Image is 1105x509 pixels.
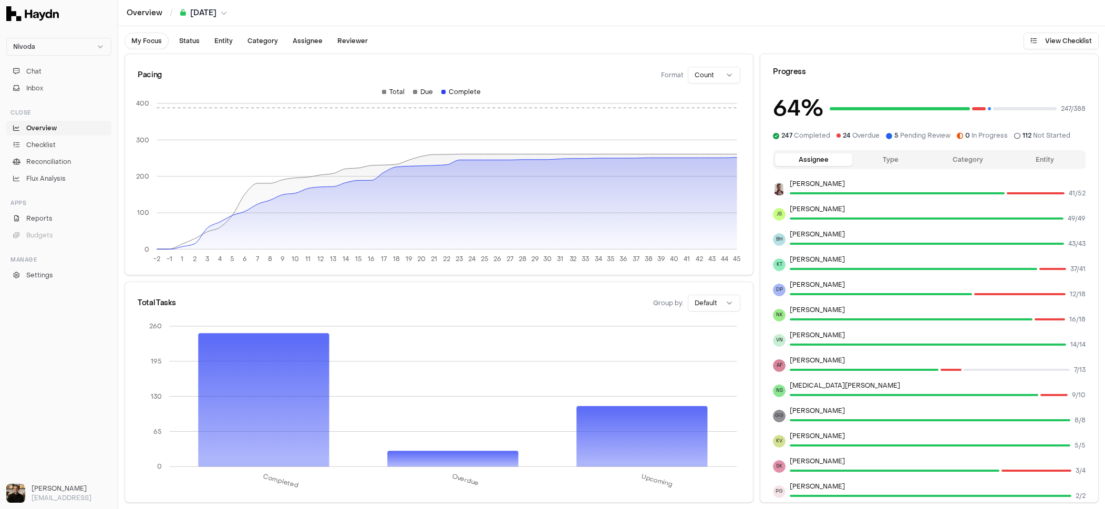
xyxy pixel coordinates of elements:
span: / [168,7,175,18]
span: AF [773,359,786,372]
tspan: 41 [684,255,690,263]
span: Reports [26,214,53,223]
tspan: 5 [230,255,234,263]
span: 247 [781,131,792,140]
span: Not Started [1023,131,1070,140]
button: Category [930,153,1007,166]
span: In Progress [965,131,1008,140]
tspan: 44 [721,255,728,263]
tspan: 16 [368,255,375,263]
button: Assignee [775,153,852,166]
span: 14 / 14 [1070,340,1086,349]
p: [PERSON_NAME] [790,230,1086,238]
span: 0 [965,131,970,140]
p: [PERSON_NAME] [790,407,1086,415]
tspan: 1 [181,255,183,263]
tspan: 28 [519,255,526,263]
tspan: -1 [167,255,172,263]
a: Settings [6,268,111,283]
p: [PERSON_NAME] [790,255,1086,264]
span: Overdue [843,131,880,140]
tspan: 8 [268,255,273,263]
span: Settings [26,271,53,280]
img: JP Smit [773,183,786,195]
p: [PERSON_NAME] [790,180,1086,188]
span: KT [773,258,786,271]
span: [DATE] [190,8,216,18]
tspan: 100 [137,209,149,217]
button: Entity [208,33,239,49]
span: 8 / 8 [1075,416,1086,424]
tspan: 29 [531,255,539,263]
span: 37 / 41 [1070,265,1086,273]
tspan: 15 [355,255,362,263]
p: [PERSON_NAME] [790,356,1086,365]
div: Progress [773,67,1086,77]
button: Inbox [6,81,111,96]
span: GG [773,410,786,422]
tspan: Overdue [452,472,480,487]
button: Entity [1006,153,1083,166]
tspan: 300 [136,136,149,144]
h3: [PERSON_NAME] [32,484,111,493]
span: 7 / 13 [1074,366,1086,374]
span: Overview [26,123,57,133]
tspan: 14 [343,255,349,263]
tspan: 20 [418,255,426,263]
div: Total [382,88,405,96]
h3: 64 % [773,92,823,125]
tspan: 6 [243,255,247,263]
button: Assignee [286,33,329,49]
tspan: 11 [306,255,311,263]
span: Pending Review [894,131,951,140]
span: SK [773,460,786,473]
span: Nivoda [13,43,35,51]
img: Haydn Logo [6,6,59,21]
p: [EMAIL_ADDRESS] [32,493,111,503]
span: 12 / 18 [1070,290,1086,298]
button: Status [173,33,206,49]
span: Inbox [26,84,43,93]
div: Pacing [138,70,162,80]
span: 16 / 18 [1069,315,1086,324]
button: My Focus [125,33,169,49]
tspan: 27 [507,255,513,263]
nav: breadcrumb [118,8,235,18]
tspan: 0 [144,245,149,254]
tspan: 30 [544,255,552,263]
p: [PERSON_NAME] [790,205,1086,213]
tspan: 24 [469,255,476,263]
tspan: 40 [670,255,678,263]
span: VN [773,334,786,347]
tspan: 36 [619,255,627,263]
div: Manage [6,251,111,268]
tspan: 260 [149,322,162,330]
tspan: 43 [708,255,716,263]
span: JS [773,208,786,221]
tspan: 130 [151,392,162,401]
span: Entity [214,37,233,45]
span: Reviewer [337,37,368,45]
div: Total Tasks [138,298,175,308]
tspan: 38 [645,255,653,263]
tspan: 0 [157,462,162,471]
p: [PERSON_NAME] [790,306,1086,314]
tspan: 65 [153,427,162,435]
div: Apps [6,194,111,211]
span: 41 / 52 [1069,189,1086,198]
span: 5 [894,131,899,140]
tspan: 33 [582,255,590,263]
span: NK [773,309,786,321]
tspan: 12 [318,255,324,263]
p: [PERSON_NAME] [790,482,1086,491]
p: [PERSON_NAME] [790,457,1086,465]
tspan: 4 [218,255,222,263]
tspan: 32 [570,255,577,263]
span: Category [247,37,278,45]
span: Status [179,37,200,45]
span: 24 [843,131,851,140]
tspan: 37 [633,255,639,263]
span: NS [773,385,786,397]
img: Ole Heine [6,484,25,503]
tspan: 17 [381,255,387,263]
